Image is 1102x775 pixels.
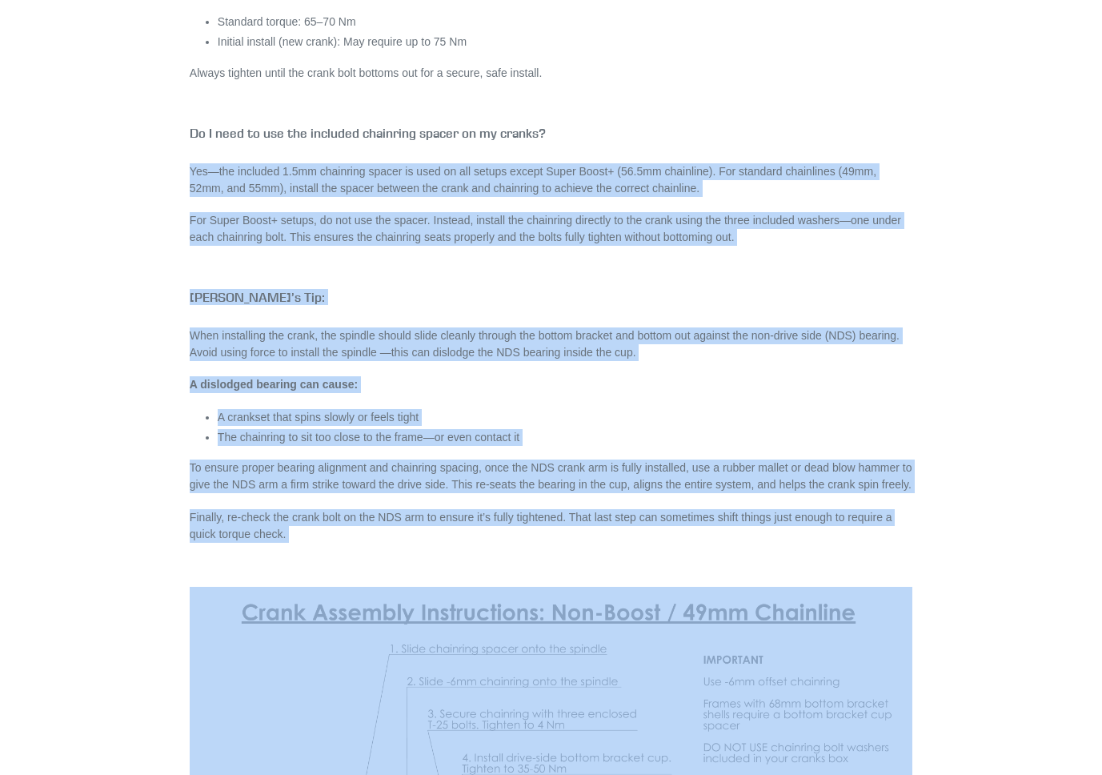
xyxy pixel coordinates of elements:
p: Always tighten until the crank bolt bottoms out for a secure, safe install. [190,65,912,82]
li: Initial install (new crank): May require up to 75 Nm [218,34,912,50]
p: To ensure proper bearing alignment and chainring spacing, once the NDS crank arm is fully install... [190,460,912,493]
p: When installing the crank, the spindle should slide cleanly through the bottom bracket and bottom... [190,327,912,361]
p: For Super Boost+ setups, do not use the spacer. Instead, install the chainring directly to the cr... [190,212,912,246]
p: Yes—the included 1.5mm chainring spacer is used on all setups except Super Boost+ (56.5mm chainli... [190,163,912,197]
li: A crankset that spins slowly or feels tight [218,409,912,426]
li: The chainring to sit too close to the frame—or even contact it [218,429,912,446]
h4: [PERSON_NAME]’s Tip: [190,290,912,305]
strong: A dislodged bearing can cause: [190,378,358,391]
h4: Do I need to use the included chainring spacer on my cranks? [190,126,912,141]
li: Standard torque: 65–70 Nm [218,14,912,30]
p: Finally, re-check the crank bolt on the NDS arm to ensure it’s fully tightened. That last step ca... [190,509,912,543]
